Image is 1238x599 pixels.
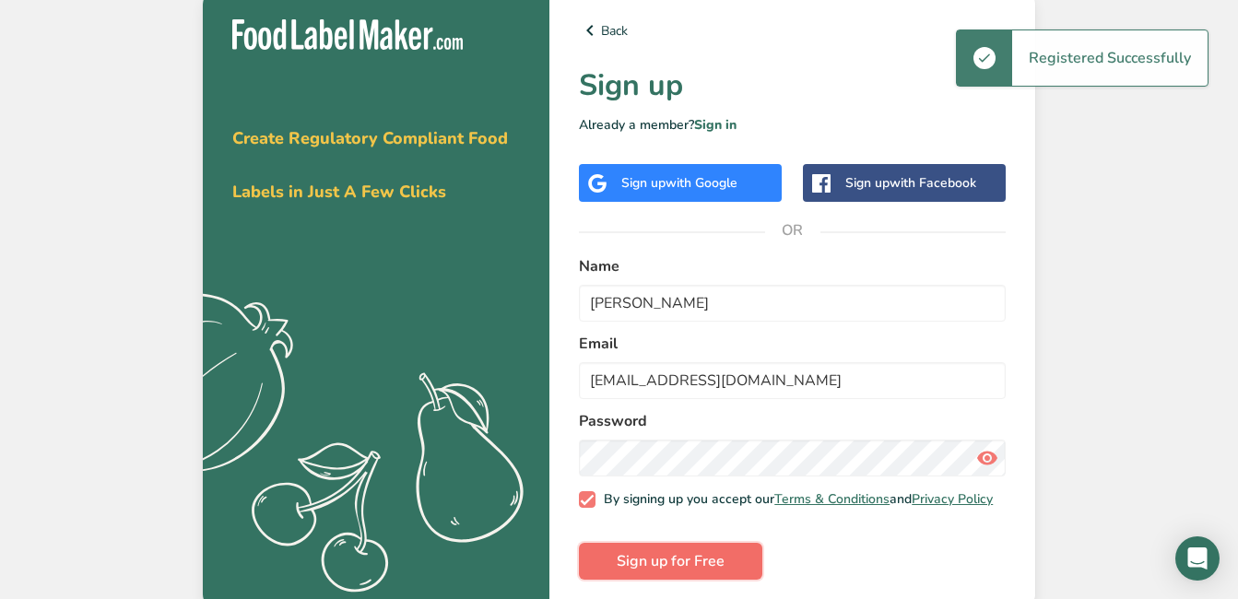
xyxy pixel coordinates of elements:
span: with Facebook [890,174,976,192]
label: Name [579,255,1006,277]
a: Privacy Policy [912,490,993,508]
h1: Sign up [579,64,1006,108]
input: email@example.com [579,362,1006,399]
div: Sign up [621,173,737,193]
span: By signing up you accept our and [595,491,994,508]
label: Password [579,410,1006,432]
a: Terms & Conditions [774,490,890,508]
span: Sign up for Free [617,550,725,572]
span: Create Regulatory Compliant Food Labels in Just A Few Clicks [232,127,508,203]
span: with Google [666,174,737,192]
input: John Doe [579,285,1006,322]
p: Already a member? [579,115,1006,135]
button: Sign up for Free [579,543,762,580]
div: Registered Successfully [1012,30,1208,86]
a: Sign in [694,116,737,134]
img: Food Label Maker [232,19,463,50]
span: OR [765,203,820,258]
div: Sign up [845,173,976,193]
label: Email [579,333,1006,355]
a: Back [579,19,1006,41]
div: Open Intercom Messenger [1175,536,1220,581]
